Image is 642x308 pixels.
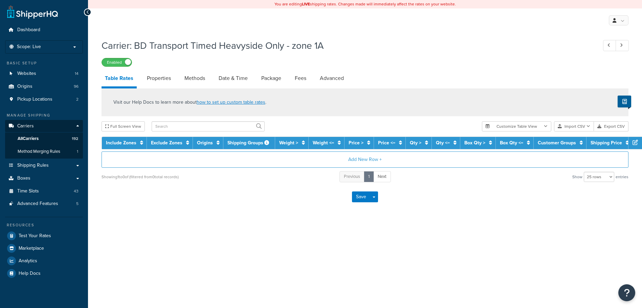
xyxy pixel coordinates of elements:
a: Qty <= [436,139,450,146]
span: Previous [344,173,360,180]
a: Next Record [616,40,629,51]
a: Origins [197,139,213,146]
span: Method Merging Rules [18,149,60,155]
a: Pickup Locations2 [5,93,83,106]
button: Add New Row + [102,151,628,168]
a: Package [258,70,285,86]
span: 5 [76,201,79,207]
a: Advanced Features5 [5,198,83,210]
a: Shipping Price [591,139,622,146]
span: entries [616,172,628,182]
span: Pickup Locations [17,97,52,102]
h1: Carrier: BD Transport Timed Heavyside Only - zone 1A [102,39,591,52]
span: Show [572,172,582,182]
a: Websites14 [5,67,83,80]
li: Origins [5,80,83,93]
a: Boxes [5,172,83,185]
a: Advanced [316,70,347,86]
a: Properties [143,70,174,86]
div: Showing 1 to 0 of (filtered from 0 total records) [102,172,179,182]
span: 192 [72,136,78,142]
a: Shipping Rules [5,159,83,172]
li: Websites [5,67,83,80]
b: LIVE [302,1,310,7]
a: Next [373,171,391,182]
button: Export CSV [594,121,628,131]
a: Method Merging Rules1 [5,145,83,158]
a: Marketplace [5,242,83,254]
div: Manage Shipping [5,112,83,118]
span: 1 [77,149,78,155]
button: Full Screen View [102,121,145,131]
li: Method Merging Rules [5,145,83,158]
li: Time Slots [5,185,83,198]
a: how to set up custom table rates [197,99,265,106]
span: Carriers [17,123,34,129]
button: Save [352,191,370,202]
a: Time Slots43 [5,185,83,198]
a: Qty > [410,139,421,146]
span: 96 [74,84,79,89]
span: Marketplace [19,246,44,251]
a: Origins96 [5,80,83,93]
li: Advanced Features [5,198,83,210]
a: AllCarriers192 [5,132,83,145]
span: Analytics [19,258,37,264]
span: Websites [17,71,36,77]
a: Date & Time [215,70,251,86]
a: 1 [364,171,374,182]
div: Resources [5,222,83,228]
input: Search [152,121,265,131]
a: Box Qty <= [500,139,523,146]
span: Next [378,173,386,180]
a: Include Zones [106,139,136,146]
p: Visit our Help Docs to learn more about . [113,99,266,106]
a: Weight > [279,139,298,146]
span: Test Your Rates [19,233,51,239]
span: Scope: Live [17,44,41,50]
li: Carriers [5,120,83,159]
span: 2 [76,97,79,102]
a: Weight <= [313,139,334,146]
li: Pickup Locations [5,93,83,106]
button: Customize Table View [482,121,551,131]
a: Previous Record [603,40,616,51]
button: Show Help Docs [618,96,631,107]
label: Enabled [102,58,132,66]
button: Import CSV [554,121,594,131]
a: Customer Groups [538,139,576,146]
span: All Carriers [18,136,39,142]
span: Boxes [17,176,30,181]
a: Carriers [5,120,83,132]
span: Shipping Rules [17,163,49,168]
a: Fees [291,70,310,86]
span: Dashboard [17,27,40,33]
a: Box Qty > [464,139,485,146]
a: Help Docs [5,267,83,280]
a: Price <= [378,139,395,146]
span: Help Docs [19,271,41,276]
a: Previous [339,171,364,182]
span: Time Slots [17,188,39,194]
div: Basic Setup [5,60,83,66]
span: 14 [75,71,79,77]
span: Origins [17,84,32,89]
button: Open Resource Center [618,284,635,301]
a: Test Your Rates [5,230,83,242]
span: Advanced Features [17,201,58,207]
a: Methods [181,70,208,86]
a: Analytics [5,255,83,267]
a: Exclude Zones [151,139,182,146]
span: 43 [74,188,79,194]
a: Price > [349,139,363,146]
a: Dashboard [5,24,83,36]
a: Table Rates [102,70,137,88]
th: Shipping Groups [223,137,275,149]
